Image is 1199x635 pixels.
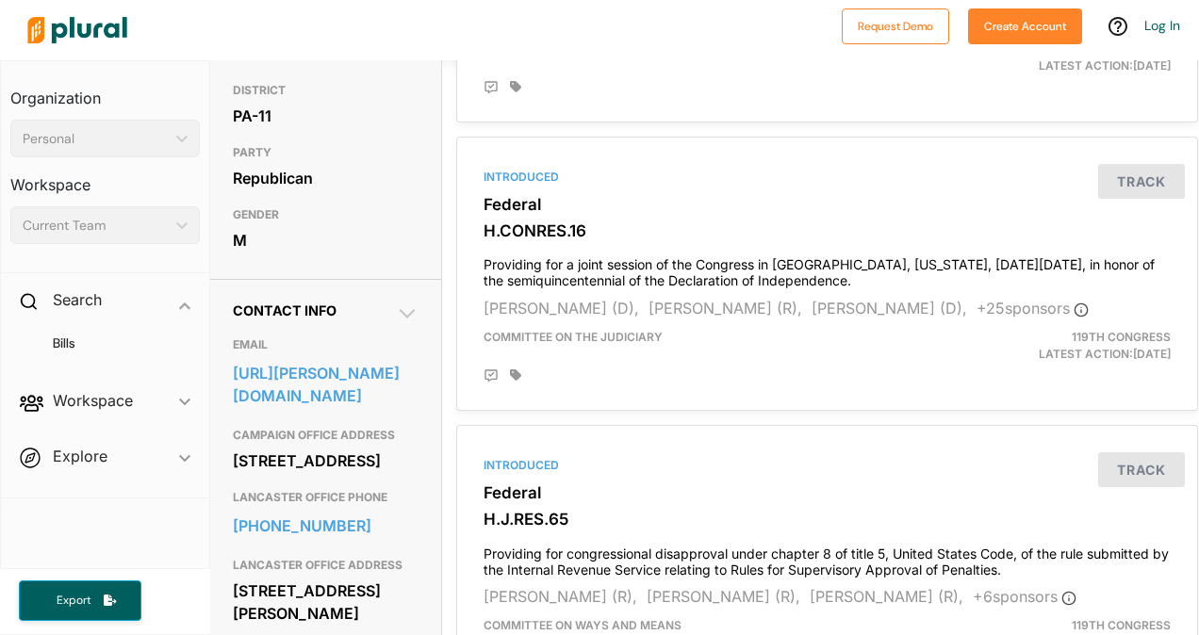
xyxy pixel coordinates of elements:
[484,248,1171,289] h4: Providing for a joint session of the Congress in [GEOGRAPHIC_DATA], [US_STATE], [DATE][DATE], in ...
[53,289,102,310] h2: Search
[484,169,1171,186] div: Introduced
[10,157,200,199] h3: Workspace
[484,80,499,95] div: Add Position Statement
[233,164,419,192] div: Republican
[29,334,190,352] a: Bills
[233,359,419,410] a: [URL][PERSON_NAME][DOMAIN_NAME]
[484,537,1171,578] h4: Providing for congressional disapproval under chapter 8 of title 5, United States Code, of the ru...
[233,334,419,356] h3: EMAIL
[484,330,663,344] span: Committee on the Judiciary
[647,587,800,606] span: [PERSON_NAME] (R),
[1144,17,1180,34] a: Log In
[43,593,104,609] span: Export
[812,299,967,317] span: [PERSON_NAME] (D),
[233,141,419,164] h3: PARTY
[973,587,1076,606] span: + 6 sponsor s
[10,71,200,112] h3: Organization
[968,8,1082,44] button: Create Account
[233,226,419,254] div: M
[233,486,419,509] h3: LANCASTER OFFICE PHONE
[233,204,419,226] h3: GENDER
[233,447,419,475] div: [STREET_ADDRESS]
[233,302,337,318] span: Contact Info
[510,80,521,93] div: Add tags
[484,195,1171,214] h3: Federal
[23,129,169,149] div: Personal
[1072,618,1171,632] span: 119th Congress
[23,216,169,236] div: Current Team
[19,580,141,621] button: Export
[233,554,419,577] h3: LANCASTER OFFICE ADDRESS
[1072,330,1171,344] span: 119th Congress
[484,299,639,317] span: [PERSON_NAME] (D),
[484,587,637,606] span: [PERSON_NAME] (R),
[1098,164,1185,199] button: Track
[810,587,963,606] span: [PERSON_NAME] (R),
[968,15,1082,35] a: Create Account
[233,512,419,540] a: [PHONE_NUMBER]
[484,483,1171,502] h3: Federal
[233,424,419,447] h3: CAMPAIGN OFFICE ADDRESS
[649,299,802,317] span: [PERSON_NAME] (R),
[842,15,949,35] a: Request Demo
[1098,452,1185,487] button: Track
[842,8,949,44] button: Request Demo
[233,102,419,130] div: PA-11
[233,79,419,102] h3: DISTRICT
[977,299,1089,317] span: + 25 sponsor s
[484,457,1171,474] div: Introduced
[946,329,1185,363] div: Latest Action: [DATE]
[484,510,1171,529] h3: H.J.RES.65
[510,368,521,382] div: Add tags
[484,221,1171,240] h3: H.CONRES.16
[233,577,419,627] div: [STREET_ADDRESS][PERSON_NAME]
[484,368,499,383] div: Add Position Statement
[484,618,682,632] span: Committee on Ways and Means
